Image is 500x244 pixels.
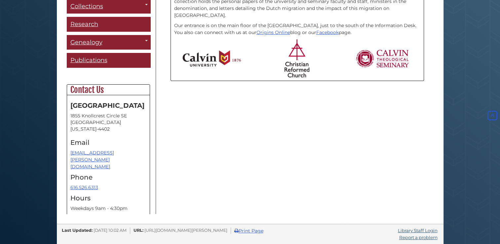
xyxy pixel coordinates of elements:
[356,50,409,67] img: Calvin Theological Seminary
[70,39,102,46] span: Genealogy
[94,228,127,233] span: [DATE] 10:02 AM
[234,228,263,234] a: Print Page
[398,228,438,233] a: Library Staff Login
[67,53,151,68] a: Publications
[316,29,339,35] a: Facebook
[70,57,107,64] span: Publications
[399,235,438,240] a: Report a problem
[174,22,420,36] p: Our entrance is on the main floor of the [GEOGRAPHIC_DATA], just to the south of the Information ...
[144,228,227,233] span: [URL][DOMAIN_NAME][PERSON_NAME]
[70,20,98,28] span: Research
[70,184,98,190] a: 616.526.6313
[486,112,498,118] a: Back to Top
[70,150,114,170] a: [EMAIL_ADDRESS][PERSON_NAME][DOMAIN_NAME]
[70,139,146,146] h4: Email
[67,35,151,50] a: Genealogy
[134,228,143,233] span: URL:
[182,50,241,67] img: Calvin University
[70,102,144,109] strong: [GEOGRAPHIC_DATA]
[70,112,146,132] address: 1855 Knollcrest Circle SE [GEOGRAPHIC_DATA][US_STATE]-4402
[62,228,93,233] span: Last Updated:
[70,194,146,202] h4: Hours
[285,39,309,77] img: Christian Reformed Church
[234,228,239,233] i: Print Page
[70,205,146,212] p: Weekdays 9am - 4:30pm
[67,85,150,95] h2: Contact Us
[70,3,103,10] span: Collections
[70,174,146,181] h4: Phone
[256,29,290,35] a: Origins Online
[67,17,151,32] a: Research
